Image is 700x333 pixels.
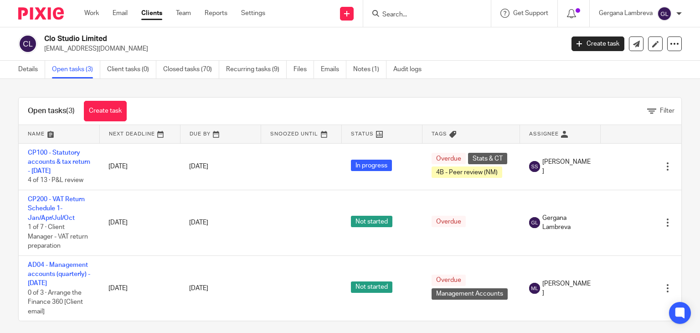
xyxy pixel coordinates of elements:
span: Filter [660,108,674,114]
a: Audit logs [393,61,428,78]
img: svg%3E [529,161,540,172]
a: Closed tasks (70) [163,61,219,78]
span: 1 of 7 · Client Manager - VAT return preparation [28,224,88,249]
a: CP100 - Statutory accounts & tax return - [DATE] [28,150,90,175]
span: Overdue [432,216,466,227]
span: 4 of 13 · P&L review [28,177,83,184]
a: Work [84,9,99,18]
a: Open tasks (3) [52,61,100,78]
span: Management Accounts [432,288,508,300]
input: Search [381,11,463,19]
img: svg%3E [529,217,540,228]
p: [EMAIL_ADDRESS][DOMAIN_NAME] [44,44,558,53]
p: Gergana Lambreva [599,9,653,18]
span: [DATE] [189,219,208,226]
a: Reports [205,9,227,18]
a: Clients [141,9,162,18]
a: Settings [241,9,265,18]
img: svg%3E [529,283,540,294]
span: [PERSON_NAME] [542,279,592,298]
span: Stats & CT [468,153,507,164]
span: Overdue [432,275,466,286]
span: Tags [432,131,447,136]
td: [DATE] [99,143,180,190]
span: Not started [351,216,392,227]
td: [DATE] [99,255,180,321]
span: 0 of 3 · Arrange the Finance 360 [Client email] [28,290,83,315]
span: Get Support [513,10,548,16]
a: Create task [84,101,127,121]
span: (3) [66,107,75,114]
span: [DATE] [189,285,208,291]
a: CP200 - VAT Return Schedule 1- Jan/Apr/Jul/Oct [28,196,85,221]
h1: Open tasks [28,106,75,116]
a: AD04 - Management accounts (quarterly) - [DATE] [28,262,90,287]
img: svg%3E [657,6,672,21]
span: [PERSON_NAME] [542,157,592,176]
a: Email [113,9,128,18]
span: Gergana Lambreva [542,213,592,232]
a: Details [18,61,45,78]
span: [DATE] [189,163,208,170]
span: In progress [351,160,392,171]
a: Client tasks (0) [107,61,156,78]
a: Recurring tasks (9) [226,61,287,78]
a: Team [176,9,191,18]
span: Not started [351,281,392,293]
span: 4B - Peer review (NM) [432,166,502,178]
img: svg%3E [18,34,37,53]
h2: Clo Studio Limited [44,34,455,44]
span: Status [351,131,374,136]
a: Emails [321,61,346,78]
img: Pixie [18,7,64,20]
span: Snoozed Until [270,131,318,136]
a: Files [293,61,314,78]
td: [DATE] [99,190,180,256]
span: Overdue [432,153,466,164]
a: Create task [571,36,624,51]
a: Notes (1) [353,61,386,78]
